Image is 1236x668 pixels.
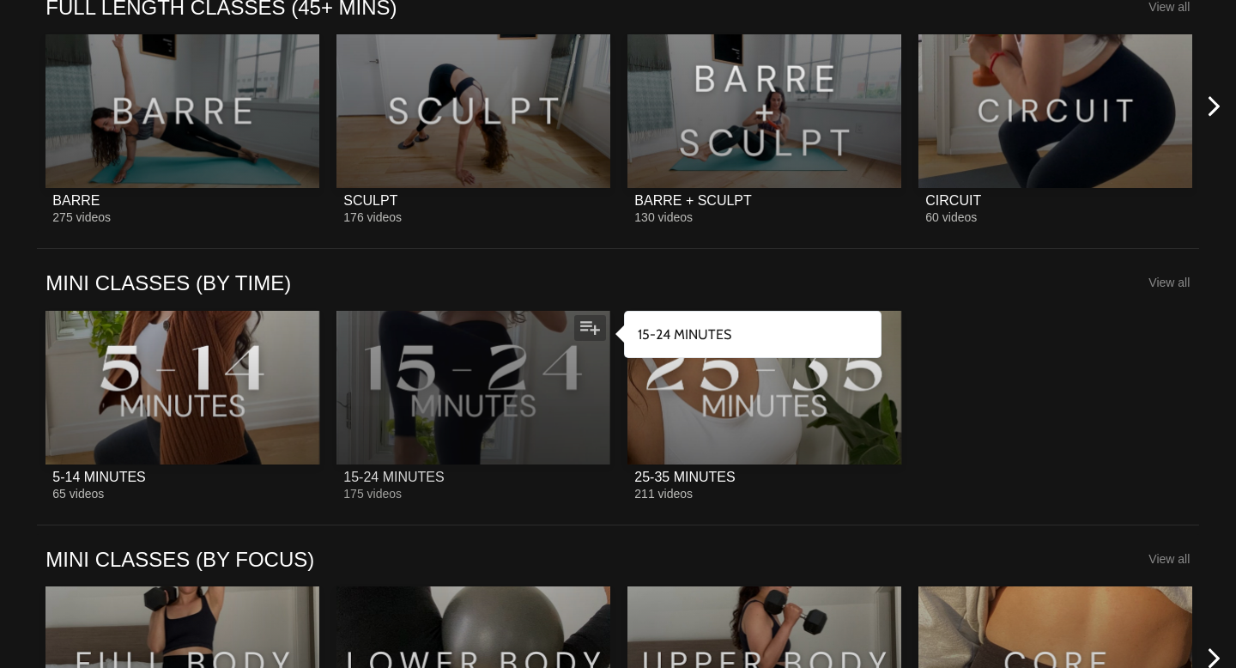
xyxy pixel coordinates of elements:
[634,469,735,485] div: 25-35 MINUTES
[634,210,693,224] span: 130 videos
[925,192,981,209] div: CIRCUIT
[52,192,100,209] div: BARRE
[343,469,444,485] div: 15-24 MINUTES
[343,192,397,209] div: SCULPT
[336,34,610,224] a: SCULPTSCULPT176 videos
[925,210,977,224] span: 60 videos
[918,34,1192,224] a: CIRCUITCIRCUIT60 videos
[638,326,731,343] strong: 15-24 MINUTES
[45,270,291,296] a: MINI CLASSES (BY TIME)
[634,487,693,501] span: 211 videos
[45,34,319,224] a: BARREBARRE275 videos
[343,210,402,224] span: 176 videos
[1148,552,1190,566] a: View all
[45,311,319,501] a: 5-14 MINUTES5-14 MINUTES65 videos
[52,210,111,224] span: 275 videos
[1148,276,1190,289] a: View all
[336,311,610,501] a: 15-24 MINUTES15-24 MINUTES175 videos
[634,192,751,209] div: BARRE + SCULPT
[574,315,606,341] button: Add to my list
[343,487,402,501] span: 175 videos
[45,546,314,573] a: MINI CLASSES (BY FOCUS)
[627,34,901,224] a: BARRE + SCULPTBARRE + SCULPT130 videos
[52,469,145,485] div: 5-14 MINUTES
[627,311,901,501] a: 25-35 MINUTES25-35 MINUTES211 videos
[52,487,104,501] span: 65 videos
